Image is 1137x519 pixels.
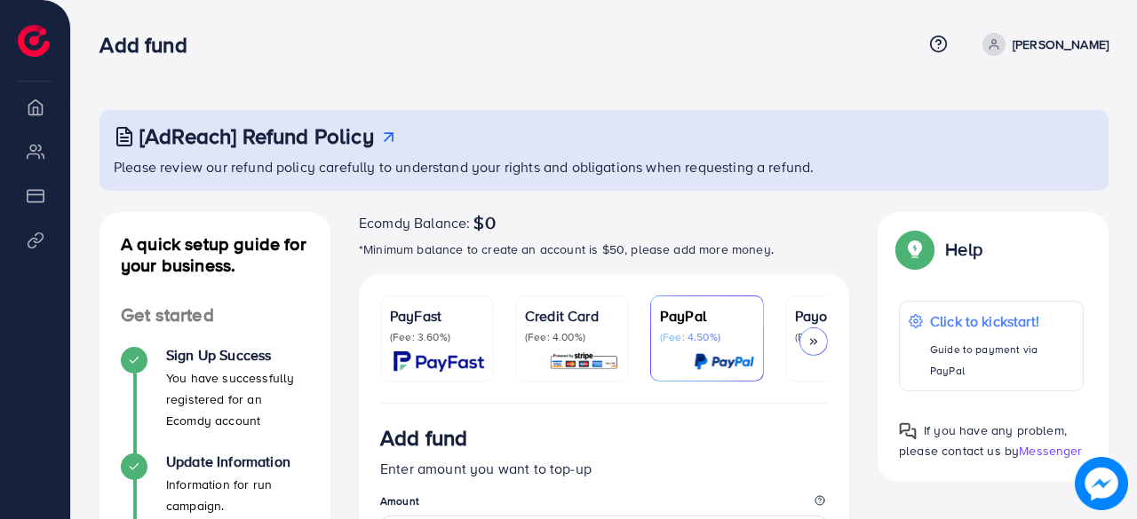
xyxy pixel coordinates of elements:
[525,330,619,344] p: (Fee: 4.00%)
[166,474,309,516] p: Information for run campaign.
[390,330,484,344] p: (Fee: 3.60%)
[945,239,982,260] p: Help
[930,311,1074,332] p: Click to kickstart!
[166,367,309,431] p: You have successfully registered for an Ecomdy account
[99,347,330,453] li: Sign Up Success
[359,239,849,260] p: *Minimum balance to create an account is $50, please add more money.
[166,347,309,364] h4: Sign Up Success
[380,425,467,451] h3: Add fund
[390,305,484,326] p: PayFast
[1013,34,1109,55] p: [PERSON_NAME]
[99,233,330,276] h4: A quick setup guide for your business.
[525,305,619,326] p: Credit Card
[549,351,619,372] img: card
[930,339,1074,381] p: Guide to payment via PayPal
[1019,442,1082,460] span: Messenger
[899,422,917,440] img: Popup guide
[380,493,828,515] legend: Amount
[795,305,889,326] p: Payoneer
[380,458,828,479] p: Enter amount you want to top-up
[18,25,50,57] img: logo
[1078,460,1125,507] img: image
[139,123,374,149] h3: [AdReach] Refund Policy
[114,156,1098,177] p: Please review our refund policy carefully to understand your rights and obligations when requesti...
[660,330,754,344] p: (Fee: 4.50%)
[394,351,484,372] img: card
[166,453,309,470] h4: Update Information
[359,212,470,233] span: Ecomdy Balance:
[694,351,754,372] img: card
[99,32,201,58] h3: Add fund
[795,330,889,344] p: (Fee: 1.00%)
[99,304,330,326] h4: Get started
[660,305,754,326] p: PayPal
[899,421,1067,460] span: If you have any problem, please contact us by
[975,33,1109,56] a: [PERSON_NAME]
[899,233,931,265] img: Popup guide
[473,212,495,233] span: $0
